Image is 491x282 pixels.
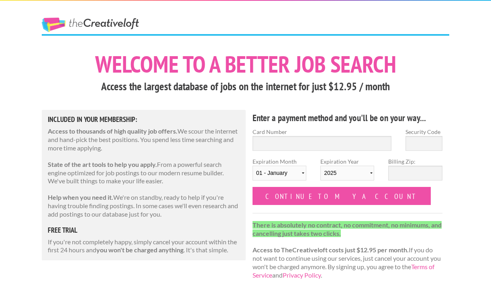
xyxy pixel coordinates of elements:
[253,221,442,280] p: If you do not want to continue using our services, just cancel your account you won't be charged ...
[48,193,113,201] strong: Help when you need it.
[388,157,442,166] label: Billing Zip:
[253,166,306,181] select: Expiration Month
[42,53,449,76] h1: Welcome to a better job search
[253,246,409,254] strong: Access to TheCreativeloft costs just $12.95 per month.
[253,263,434,279] a: Terms of Service
[253,221,442,237] strong: There is absolutely no contract, no commitment, no minimums, and cancelling just takes two clicks.
[48,193,240,218] p: We're on standby, ready to help if you're having trouble finding postings. In some cases we'll ev...
[48,127,177,135] strong: Access to thousands of high quality job offers.
[48,160,240,185] p: From a powerful search engine optimized for job postings to our modern resume builder. We've buil...
[42,18,139,32] a: The Creative Loft
[253,187,431,205] input: Continue to my account
[253,112,442,124] h4: Enter a payment method and you'll be on your way...
[42,79,449,94] h3: Access the largest database of jobs on the internet for just $12.95 / month
[253,128,391,136] label: Card Number
[320,166,374,181] select: Expiration Year
[283,271,321,279] a: Privacy Policy
[48,116,240,123] h5: Included in Your Membership:
[48,227,240,234] h5: free trial
[96,246,183,254] strong: you won't be charged anything
[48,127,240,152] p: We scour the internet and hand-pick the best positions. You spend less time searching and more ti...
[48,160,157,168] strong: State of the art tools to help you apply.
[405,128,442,136] label: Security Code
[48,238,240,255] p: If you're not completely happy, simply cancel your account within the first 24 hours and . It's t...
[253,157,306,187] label: Expiration Month
[320,157,374,187] label: Expiration Year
